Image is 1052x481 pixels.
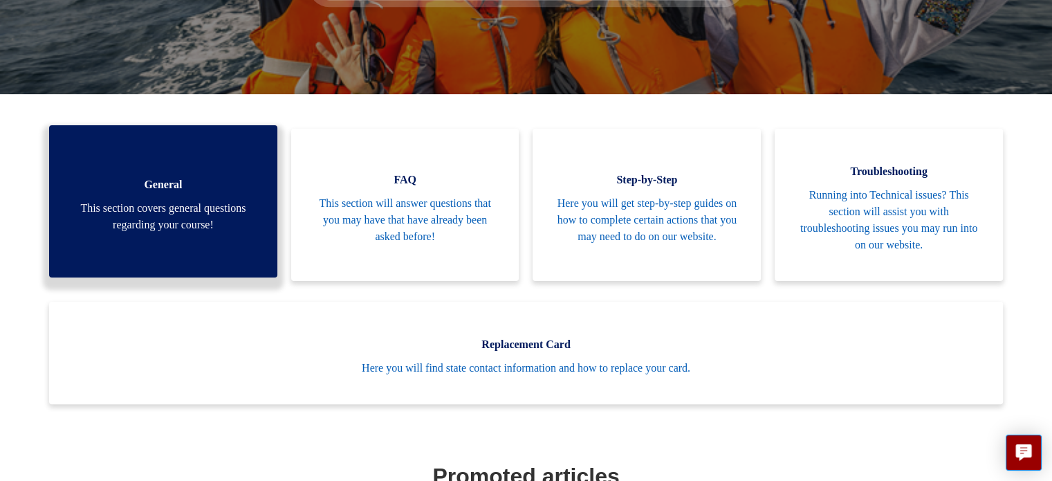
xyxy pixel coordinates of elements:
[312,172,499,188] span: FAQ
[533,129,761,281] a: Step-by-Step Here you will get step-by-step guides on how to complete certain actions that you ma...
[775,129,1003,281] a: Troubleshooting Running into Technical issues? This section will assist you with troubleshooting ...
[70,176,257,193] span: General
[70,336,982,353] span: Replacement Card
[553,195,740,245] span: Here you will get step-by-step guides on how to complete certain actions that you may need to do ...
[1006,435,1042,471] button: Live chat
[312,195,499,245] span: This section will answer questions that you may have that have already been asked before!
[49,302,1003,404] a: Replacement Card Here you will find state contact information and how to replace your card.
[795,187,982,253] span: Running into Technical issues? This section will assist you with troubleshooting issues you may r...
[49,125,277,278] a: General This section covers general questions regarding your course!
[553,172,740,188] span: Step-by-Step
[795,163,982,180] span: Troubleshooting
[70,360,982,376] span: Here you will find state contact information and how to replace your card.
[70,200,257,233] span: This section covers general questions regarding your course!
[291,129,519,281] a: FAQ This section will answer questions that you may have that have already been asked before!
